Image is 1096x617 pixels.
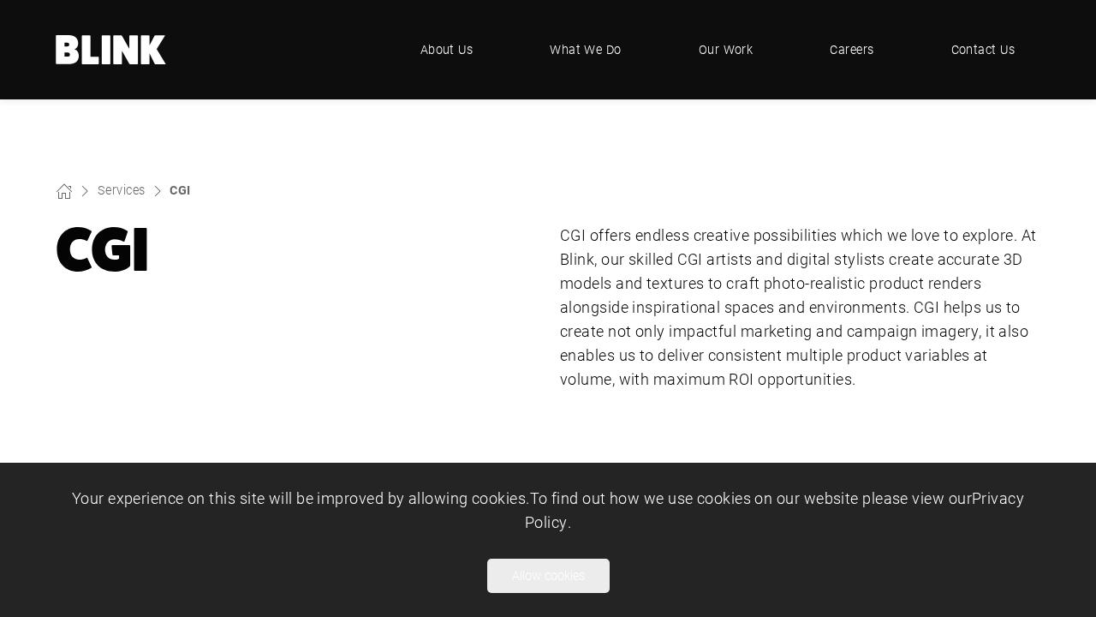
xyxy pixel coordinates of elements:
a: Home [56,35,167,64]
a: Services [98,182,146,198]
span: Contact Us [951,40,1016,59]
a: Contact Us [926,24,1041,75]
button: Allow cookies [487,559,610,593]
a: Our Work [673,24,779,75]
span: About Us [420,40,474,59]
a: About Us [395,24,499,75]
span: What We Do [550,40,622,59]
span: Careers [830,40,873,59]
span: Our Work [699,40,753,59]
a: What We Do [524,24,647,75]
a: Careers [804,24,899,75]
span: Your experience on this site will be improved by allowing cookies. To find out how we use cookies... [72,488,1024,532]
a: CGI [170,182,190,198]
p: CGI offers endless creative possibilities which we love to explore. At Blink, our skilled CGI art... [560,224,1040,391]
h1: CGI [56,224,536,278]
